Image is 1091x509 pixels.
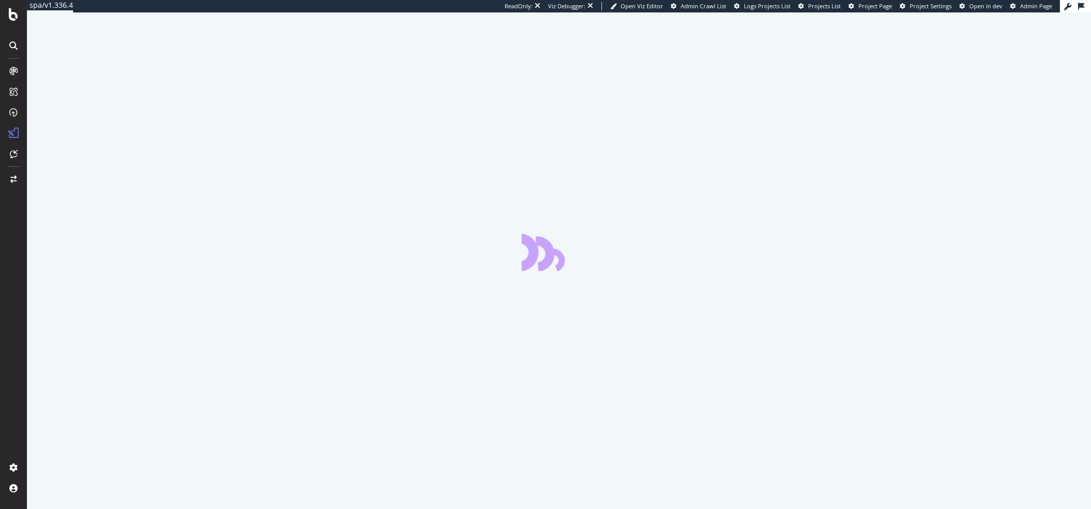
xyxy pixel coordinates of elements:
span: Open Viz Editor [621,2,663,10]
span: Projects List [808,2,841,10]
a: Project Page [849,2,892,10]
span: Project Page [858,2,892,10]
div: animation [522,234,596,271]
a: Project Settings [900,2,952,10]
div: Viz Debugger: [548,2,585,10]
span: Admin Page [1020,2,1052,10]
div: ReadOnly: [505,2,533,10]
a: Admin Crawl List [671,2,726,10]
span: Open in dev [969,2,1002,10]
a: Open in dev [959,2,1002,10]
a: Open Viz Editor [610,2,663,10]
span: Logs Projects List [744,2,791,10]
a: Logs Projects List [734,2,791,10]
span: Admin Crawl List [681,2,726,10]
a: Admin Page [1010,2,1052,10]
a: Projects List [798,2,841,10]
span: Project Settings [910,2,952,10]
